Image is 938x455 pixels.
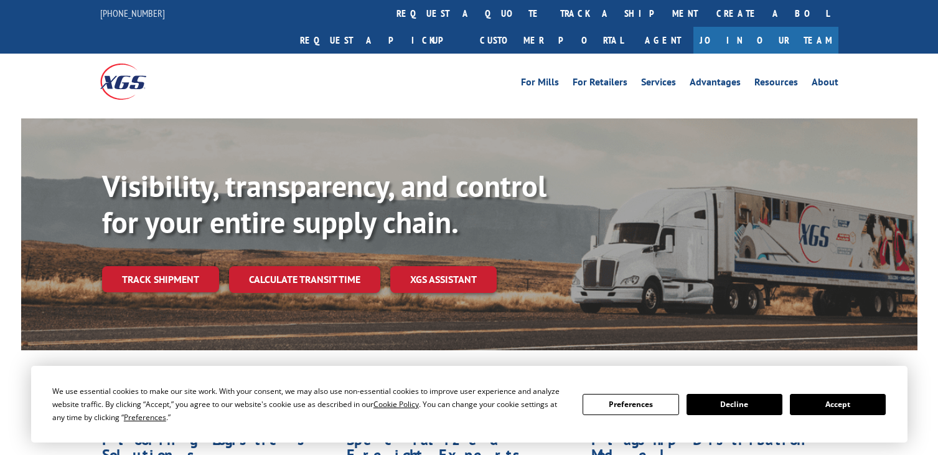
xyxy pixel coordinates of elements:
a: Resources [754,77,798,91]
a: For Mills [521,77,559,91]
a: Join Our Team [693,27,838,54]
a: Agent [632,27,693,54]
button: Decline [687,394,782,415]
a: XGS ASSISTANT [390,266,497,293]
a: Request a pickup [291,27,471,54]
a: Advantages [690,77,741,91]
a: Track shipment [102,266,219,292]
a: About [812,77,838,91]
button: Preferences [583,394,678,415]
a: Services [641,77,676,91]
div: Cookie Consent Prompt [31,366,908,443]
a: [PHONE_NUMBER] [100,7,165,19]
div: We use essential cookies to make our site work. With your consent, we may also use non-essential ... [52,385,568,424]
button: Accept [790,394,886,415]
span: Preferences [124,412,166,423]
a: Customer Portal [471,27,632,54]
span: Cookie Policy [373,399,419,410]
a: Calculate transit time [229,266,380,293]
a: For Retailers [573,77,627,91]
b: Visibility, transparency, and control for your entire supply chain. [102,166,546,241]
